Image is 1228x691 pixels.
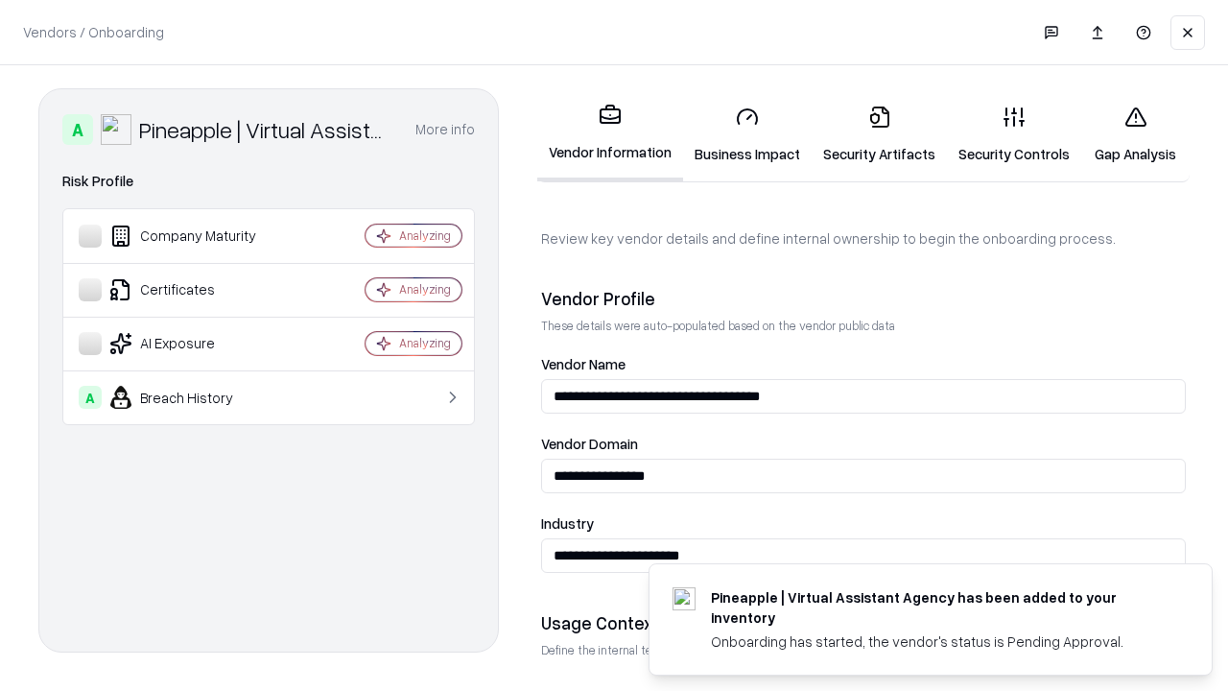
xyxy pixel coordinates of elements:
div: Breach History [79,386,308,409]
p: These details were auto-populated based on the vendor public data [541,318,1186,334]
a: Security Artifacts [812,90,947,179]
p: Define the internal team and reason for using this vendor. This helps assess business relevance a... [541,642,1186,658]
div: AI Exposure [79,332,308,355]
div: Vendor Profile [541,287,1186,310]
p: Review key vendor details and define internal ownership to begin the onboarding process. [541,228,1186,249]
div: Pineapple | Virtual Assistant Agency has been added to your inventory [711,587,1166,628]
label: Vendor Domain [541,437,1186,451]
label: Vendor Name [541,357,1186,371]
div: Analyzing [399,281,451,298]
label: Industry [541,516,1186,531]
a: Business Impact [683,90,812,179]
a: Vendor Information [537,88,683,181]
div: Risk Profile [62,170,475,193]
div: Pineapple | Virtual Assistant Agency [139,114,392,145]
div: A [62,114,93,145]
a: Security Controls [947,90,1081,179]
img: Pineapple | Virtual Assistant Agency [101,114,131,145]
a: Gap Analysis [1081,90,1190,179]
div: Onboarding has started, the vendor's status is Pending Approval. [711,631,1166,652]
div: Analyzing [399,227,451,244]
button: More info [415,112,475,147]
p: Vendors / Onboarding [23,22,164,42]
div: A [79,386,102,409]
div: Certificates [79,278,308,301]
div: Company Maturity [79,225,308,248]
div: Usage Context [541,611,1186,634]
div: Analyzing [399,335,451,351]
img: trypineapple.com [673,587,696,610]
